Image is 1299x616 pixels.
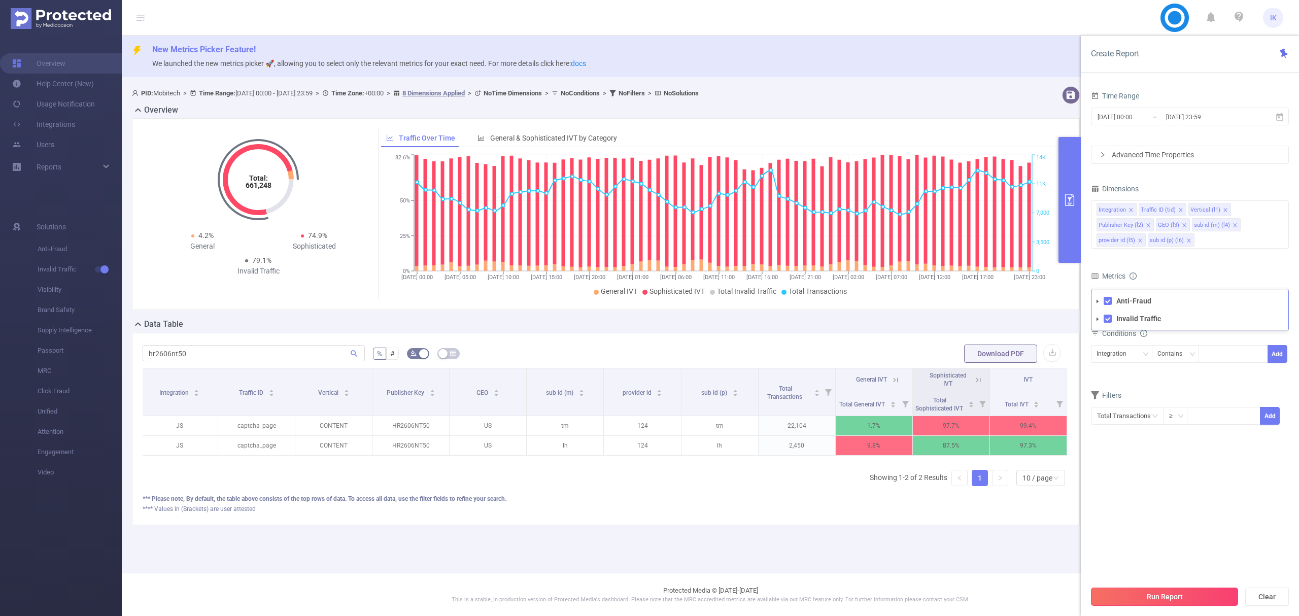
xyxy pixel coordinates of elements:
[132,46,142,56] i: icon: thunderbolt
[732,388,738,394] div: Sort
[450,416,526,435] p: US
[450,436,526,455] p: US
[1150,234,1184,247] div: sub id (p) (l6)
[484,89,542,97] b: No Time Dimensions
[574,274,605,281] tspan: [DATE] 20:00
[1130,272,1137,280] i: icon: info-circle
[1097,346,1134,362] div: Integration
[249,174,268,182] tspan: Total:
[1053,475,1059,482] i: icon: down
[1157,346,1189,362] div: Contains
[542,89,552,97] span: >
[890,403,896,406] i: icon: caret-down
[1169,407,1180,424] div: ≥
[1139,203,1186,216] li: Traffic ID (tid)
[1189,351,1195,358] i: icon: down
[531,274,562,281] tspan: [DATE] 15:00
[38,280,122,300] span: Visibility
[968,400,974,406] div: Sort
[913,436,989,455] p: 87.5%
[37,217,66,237] span: Solutions
[746,274,778,281] tspan: [DATE] 16:00
[833,274,864,281] tspan: [DATE] 02:00
[1034,403,1039,406] i: icon: caret-down
[429,392,435,395] i: icon: caret-down
[913,416,989,435] p: 97.7%
[313,89,322,97] span: >
[218,416,295,435] p: captcha_page
[395,155,410,161] tspan: 82.6%
[656,388,662,394] div: Sort
[493,388,499,394] div: Sort
[12,53,65,74] a: Overview
[732,392,738,395] i: icon: caret-down
[814,388,820,394] div: Sort
[759,416,835,435] p: 22,104
[975,391,989,416] i: Filter menu
[38,381,122,401] span: Click Fraud
[681,416,758,435] p: tm
[1099,219,1143,232] div: Publisher Key (l2)
[876,274,907,281] tspan: [DATE] 07:00
[1052,391,1067,416] i: Filter menu
[968,400,974,403] i: icon: caret-up
[898,391,912,416] i: Filter menu
[1116,315,1161,323] strong: Invalid Traffic
[144,104,178,116] h2: Overview
[1129,208,1134,214] i: icon: close
[331,89,364,97] b: Time Zone:
[604,416,680,435] p: 124
[202,266,314,277] div: Invalid Traffic
[132,90,141,96] i: icon: user
[1091,185,1139,193] span: Dimensions
[1141,203,1176,217] div: Traffic ID (tid)
[402,89,465,97] u: 8 Dimensions Applied
[1023,376,1033,383] span: IVT
[377,350,382,358] span: %
[1097,203,1137,216] li: Integration
[12,134,54,155] a: Users
[12,94,95,114] a: Usage Notification
[344,388,350,394] div: Sort
[152,45,256,54] span: New Metrics Picker Feature!
[1005,401,1030,408] span: Total IVT
[1138,238,1143,244] i: icon: close
[318,389,340,396] span: Vertical
[1091,92,1139,100] span: Time Range
[703,274,735,281] tspan: [DATE] 11:00
[239,389,265,396] span: Traffic ID
[38,361,122,381] span: MRC
[268,388,274,391] i: icon: caret-up
[1233,223,1238,229] i: icon: close
[11,8,111,29] img: Protected Media
[657,392,662,395] i: icon: caret-down
[604,436,680,455] p: 124
[1036,155,1046,161] tspan: 14K
[972,470,987,486] a: 1
[477,134,485,142] i: icon: bar-chart
[1156,218,1190,231] li: GEO (l3)
[450,350,456,356] i: icon: table
[152,59,586,67] span: We launched the new metrics picker 🚀, allowing you to select only the relevant metrics for your e...
[956,475,963,481] i: icon: left
[1270,8,1277,28] span: IK
[717,287,776,295] span: Total Invalid Traffic
[147,596,1274,604] p: This is a stable, in production version of Protected Media's dashboard. Please note that the MRC ...
[1014,274,1045,281] tspan: [DATE] 23:00
[372,436,449,455] p: HR2606NT50
[1143,351,1149,358] i: icon: down
[38,442,122,462] span: Engagement
[141,436,218,455] p: JS
[1260,407,1280,425] button: Add
[400,233,410,239] tspan: 25%
[494,388,499,391] i: icon: caret-up
[494,392,499,395] i: icon: caret-down
[268,392,274,395] i: icon: caret-down
[308,231,327,239] span: 74.9%
[1148,233,1194,247] li: sub id (p) (l6)
[814,388,819,391] i: icon: caret-up
[194,392,199,395] i: icon: caret-down
[199,89,235,97] b: Time Range:
[132,89,699,97] span: Mobitech [DATE] 00:00 - [DATE] 23:59 +00:00
[1095,299,1100,304] i: icon: caret-down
